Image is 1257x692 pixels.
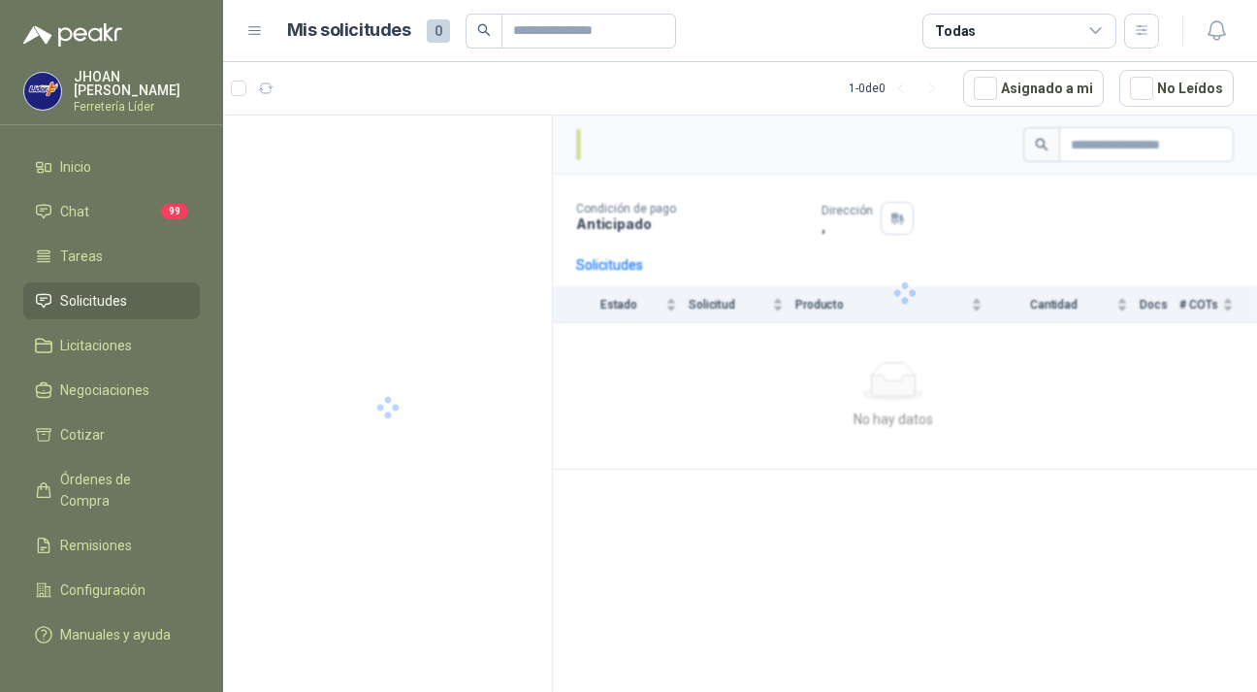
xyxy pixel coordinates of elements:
span: Licitaciones [60,335,132,356]
span: Manuales y ayuda [60,624,171,645]
span: Solicitudes [60,290,127,312]
div: 1 - 0 de 0 [849,73,948,104]
span: Remisiones [60,535,132,556]
div: Todas [935,20,976,42]
a: Órdenes de Compra [23,461,200,519]
img: Company Logo [24,73,61,110]
span: Configuración [60,579,145,601]
img: Logo peakr [23,23,122,47]
a: Negociaciones [23,372,200,409]
h1: Mis solicitudes [287,16,411,45]
a: Chat99 [23,193,200,230]
button: Asignado a mi [963,70,1104,107]
a: Remisiones [23,527,200,564]
button: No Leídos [1119,70,1234,107]
span: Inicio [60,156,91,178]
a: Solicitudes [23,282,200,319]
a: Cotizar [23,416,200,453]
a: Licitaciones [23,327,200,364]
span: search [477,23,491,37]
span: Cotizar [60,424,105,445]
a: Manuales y ayuda [23,616,200,653]
p: JHOAN [PERSON_NAME] [74,70,200,97]
a: Inicio [23,148,200,185]
span: 0 [427,19,450,43]
span: Chat [60,201,89,222]
span: 99 [161,204,188,219]
a: Tareas [23,238,200,275]
a: Configuración [23,572,200,609]
span: Órdenes de Compra [60,469,181,511]
span: Negociaciones [60,379,149,401]
span: Tareas [60,246,103,267]
p: Ferretería Líder [74,101,200,113]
